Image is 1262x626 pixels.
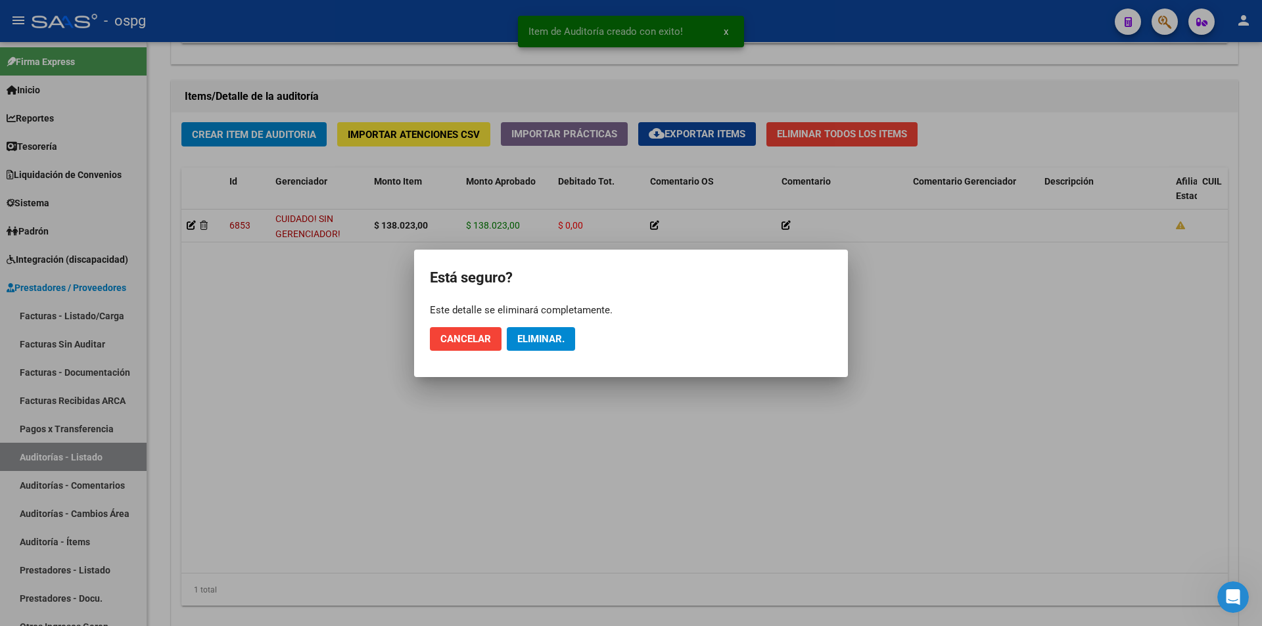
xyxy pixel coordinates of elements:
[430,265,832,290] h2: Está seguro?
[517,333,565,345] span: Eliminar.
[1217,581,1249,613] iframe: Intercom live chat
[440,333,491,345] span: Cancelar
[430,303,832,317] div: Este detalle se eliminará completamente.
[430,327,502,351] button: Cancelar
[507,327,575,351] button: Eliminar.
